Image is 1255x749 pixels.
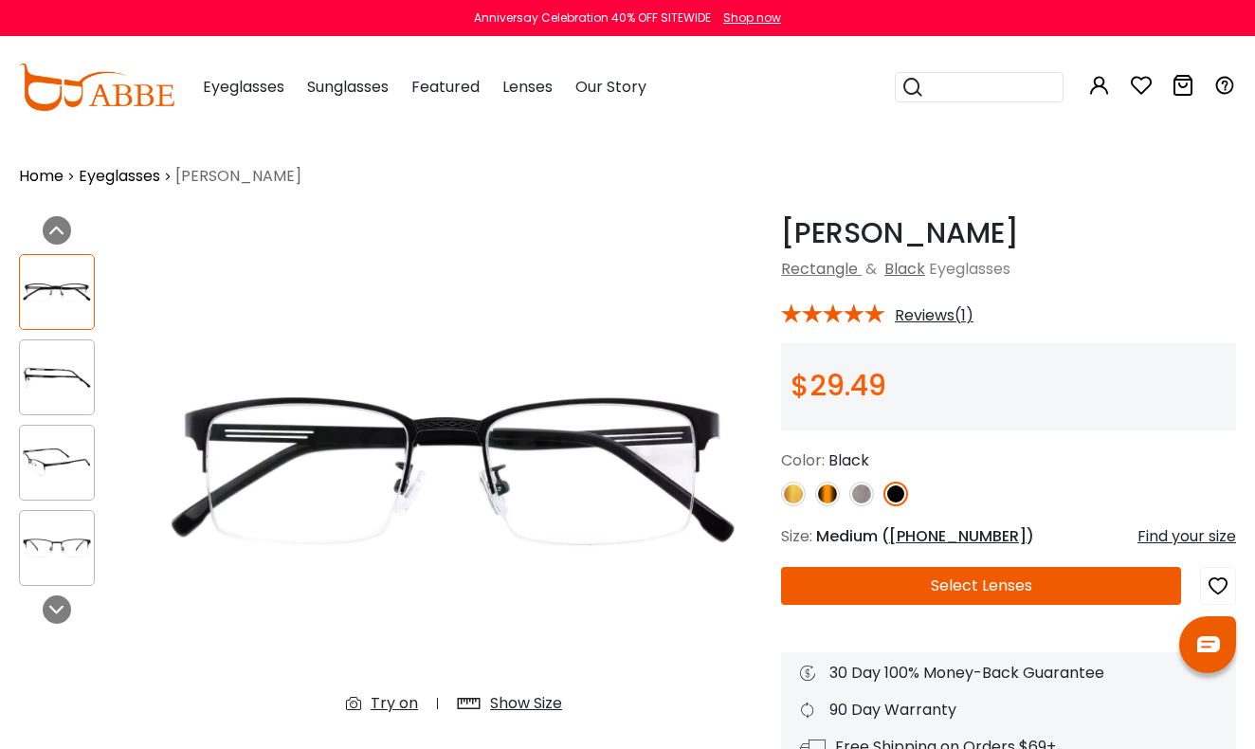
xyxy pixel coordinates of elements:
[800,699,1217,722] div: 90 Day Warranty
[781,567,1181,605] button: Select Lenses
[781,449,825,471] span: Color:
[575,76,646,98] span: Our Story
[307,76,389,98] span: Sunglasses
[146,216,762,730] img: Gabriel Black Metal Eyeglasses , NosePads Frames from ABBE Glasses
[19,165,64,188] a: Home
[474,9,711,27] div: Anniversay Celebration 40% OFF SITEWIDE
[20,274,94,311] img: Gabriel Black Metal Eyeglasses , NosePads Frames from ABBE Glasses
[203,76,284,98] span: Eyeglasses
[862,258,881,280] span: &
[175,165,301,188] span: [PERSON_NAME]
[411,76,480,98] span: Featured
[828,449,869,471] span: Black
[723,9,781,27] div: Shop now
[781,258,858,280] a: Rectangle
[490,692,562,715] div: Show Size
[800,662,1217,685] div: 30 Day 100% Money-Back Guarantee
[1137,525,1236,548] div: Find your size
[889,525,1027,547] span: [PHONE_NUMBER]
[371,692,418,715] div: Try on
[79,165,160,188] a: Eyeglasses
[781,525,812,547] span: Size:
[895,307,973,324] span: Reviews(1)
[1197,636,1220,652] img: chat
[781,216,1236,250] h1: [PERSON_NAME]
[19,64,174,111] img: abbeglasses.com
[791,365,886,406] span: $29.49
[929,258,1010,280] span: Eyeglasses
[714,9,781,26] a: Shop now
[20,530,94,567] img: Gabriel Black Metal Eyeglasses , NosePads Frames from ABBE Glasses
[884,258,925,280] a: Black
[20,359,94,396] img: Gabriel Black Metal Eyeglasses , NosePads Frames from ABBE Glasses
[502,76,553,98] span: Lenses
[20,445,94,482] img: Gabriel Black Metal Eyeglasses , NosePads Frames from ABBE Glasses
[816,525,1034,547] span: Medium ( )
